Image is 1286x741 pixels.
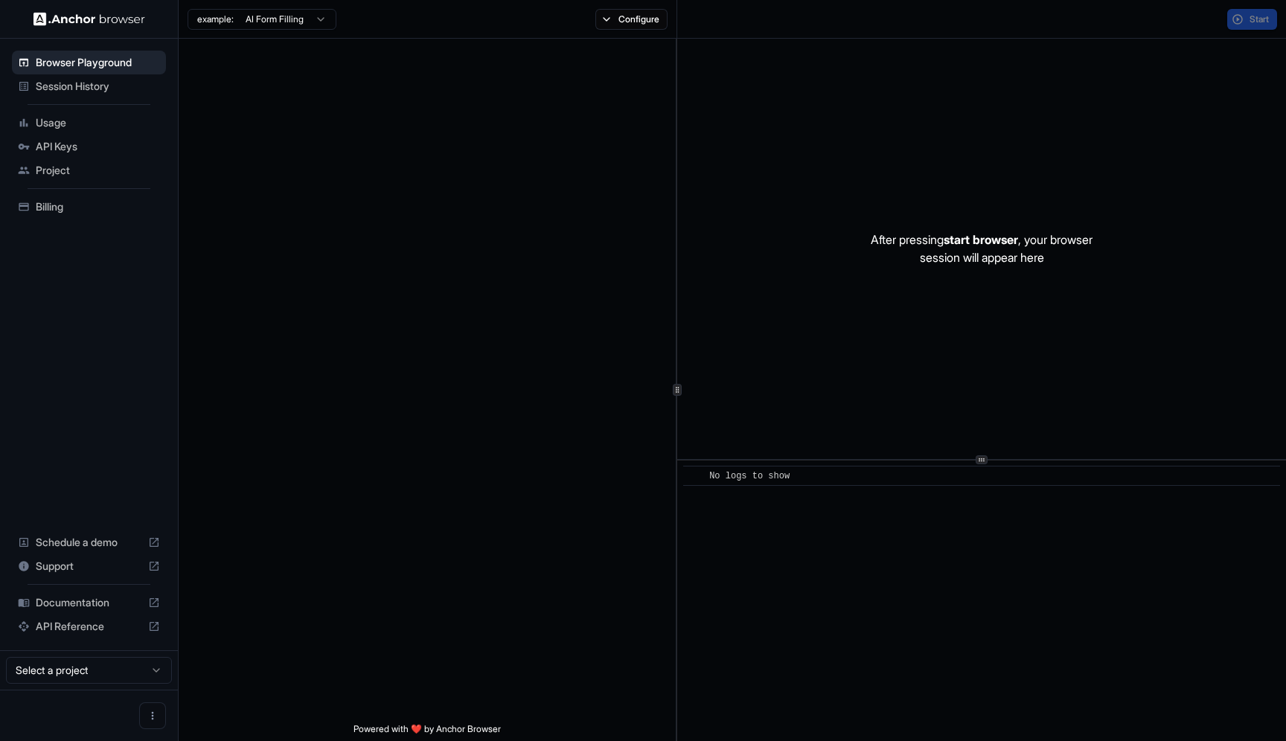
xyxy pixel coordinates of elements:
[12,195,166,219] div: Billing
[709,471,790,481] span: No logs to show
[12,158,166,182] div: Project
[871,231,1093,266] p: After pressing , your browser session will appear here
[691,469,698,484] span: ​
[12,530,166,554] div: Schedule a demo
[36,163,160,178] span: Project
[12,615,166,638] div: API Reference
[12,74,166,98] div: Session History
[36,619,142,634] span: API Reference
[354,723,501,741] span: Powered with ❤️ by Anchor Browser
[12,591,166,615] div: Documentation
[36,115,160,130] span: Usage
[12,554,166,578] div: Support
[12,111,166,135] div: Usage
[197,13,234,25] span: example:
[139,702,166,729] button: Open menu
[595,9,668,30] button: Configure
[12,135,166,158] div: API Keys
[36,55,160,70] span: Browser Playground
[36,595,142,610] span: Documentation
[36,199,160,214] span: Billing
[36,79,160,94] span: Session History
[36,535,142,550] span: Schedule a demo
[36,559,142,574] span: Support
[36,139,160,154] span: API Keys
[944,232,1018,247] span: start browser
[33,12,145,26] img: Anchor Logo
[12,51,166,74] div: Browser Playground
